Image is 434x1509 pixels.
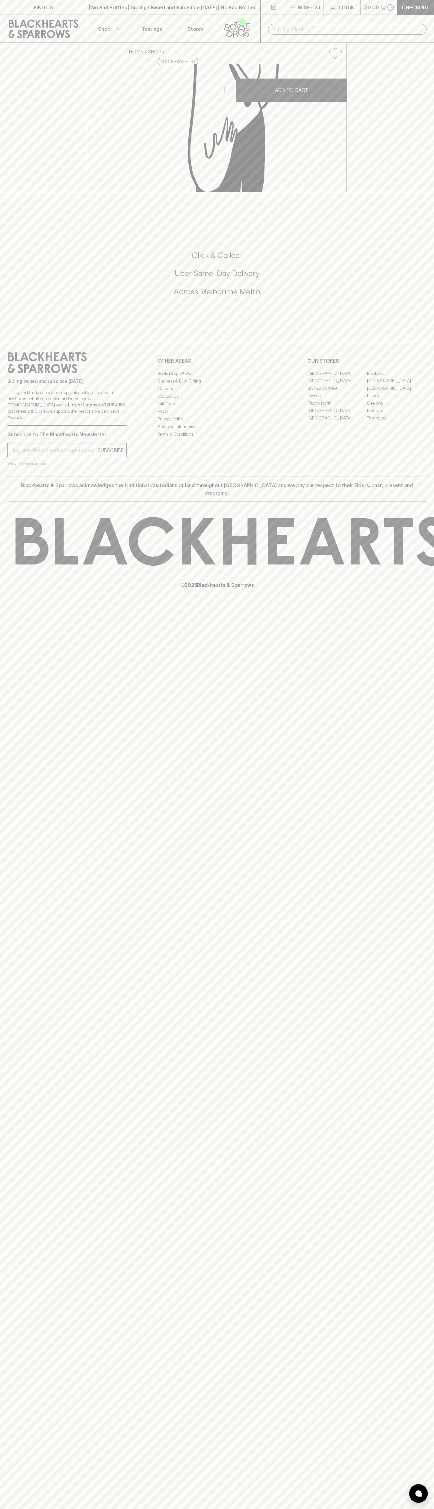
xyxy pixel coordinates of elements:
[148,49,161,54] a: SHOP
[158,423,277,430] a: Shipping Information
[307,407,367,414] a: [GEOGRAPHIC_DATA]
[307,414,367,422] a: [GEOGRAPHIC_DATA]
[187,25,204,33] p: Stores
[307,399,367,407] a: Fitzroy North
[283,24,422,34] input: Try "Pinot noir"
[367,407,427,414] a: Prahran
[7,378,127,384] p: Sibling owned and run since [DATE]
[174,15,217,43] a: Stores
[415,1490,422,1497] img: bubble-icon
[236,79,347,102] button: ADD TO CART
[158,415,277,423] a: Privacy Policy
[364,4,379,11] p: $0.00
[142,25,162,33] p: Tastings
[124,64,347,192] img: Womens Work Beetroot Relish 115g
[98,25,110,33] p: Shop
[12,482,422,496] p: Blackhearts & Sparrows acknowledges the traditional Custodians of land throughout [GEOGRAPHIC_DAT...
[389,6,392,9] p: 0
[12,445,95,455] input: e.g. jane@blackheartsandsparrows.com.au
[298,4,321,11] p: Wishlist
[339,4,355,11] p: Login
[158,370,277,377] a: Bottle Drop FAQ's
[68,402,125,407] strong: Liquor License #32064953
[130,15,174,43] a: Tastings
[7,268,427,279] h5: Uber Same-Day Delivery
[158,357,277,365] p: OTHER AREAS
[367,392,427,399] a: Fitzroy
[307,384,367,392] a: Brunswick West
[367,399,427,407] a: Geelong
[402,4,430,11] p: Checkout
[327,45,344,61] button: Add to wishlist
[307,369,367,377] a: [GEOGRAPHIC_DATA]
[87,15,131,43] button: Shop
[158,431,277,438] a: Terms & Conditions
[7,460,127,467] p: We will never spam you
[307,377,367,384] a: [GEOGRAPHIC_DATA]
[7,250,427,261] h5: Click & Collect
[34,4,53,11] p: FIND US
[7,431,127,438] p: Subscribe to The Blackhearts Newsletter
[367,369,427,377] a: Braddon
[129,49,143,54] a: HOME
[367,377,427,384] a: [GEOGRAPHIC_DATA]
[158,58,198,65] button: Add to wishlist
[7,287,427,297] h5: Across Melbourne Metro
[367,384,427,392] a: [GEOGRAPHIC_DATA]
[158,385,277,392] a: Careers
[95,443,126,457] button: SUBSCRIBE
[307,357,427,365] p: OUR STORES
[367,414,427,422] a: Thornbury
[158,400,277,408] a: Gift Cards
[158,392,277,400] a: Contact Us
[275,86,308,94] p: ADD TO CART
[307,392,367,399] a: Elwood
[158,408,277,415] a: FAQ's
[7,225,427,329] div: Call to action block
[158,377,277,385] a: Business & Bulk Gifting
[98,446,124,454] p: SUBSCRIBE
[7,389,127,420] p: It is against the law to sell or supply alcohol to, or to obtain alcohol on behalf of a person un...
